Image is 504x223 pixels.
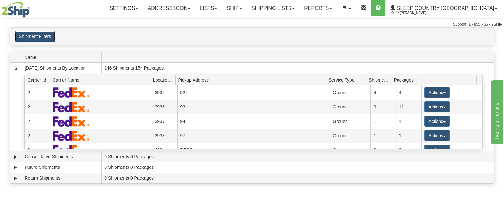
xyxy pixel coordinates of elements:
span: Sleep Country [GEOGRAPHIC_DATA] [395,5,494,11]
td: 3935 [152,85,177,100]
a: Addressbook [143,0,195,16]
td: 93 [177,100,330,114]
td: 3938 [152,129,177,143]
td: 3 [396,143,421,157]
button: Actions [424,116,450,127]
a: Expand [12,164,19,171]
td: Ground [330,143,371,157]
td: Return Shipments [22,173,101,183]
td: 146 Shipments 154 Packages [101,63,494,73]
span: Pickup Address [178,75,326,85]
span: 2044 / [PERSON_NAME] [390,10,438,16]
a: Ship [222,0,246,16]
td: 922 [177,85,330,100]
td: 1 [396,114,421,129]
td: 1 [396,129,421,143]
img: FedEx [53,87,90,98]
td: 3936 [152,100,177,114]
td: 9 [370,100,396,114]
a: Settings [105,0,143,16]
td: 0 Shipments 0 Packages [101,162,494,173]
td: 2 [25,114,50,129]
td: 2 [25,85,50,100]
a: Reports [299,0,337,16]
img: FedEx [53,130,90,141]
a: Expand [12,154,19,160]
button: Actions [424,101,450,112]
a: Shipping lists [247,0,299,16]
span: Location Id [153,75,175,85]
a: Lists [195,0,222,16]
iframe: chat widget [489,79,503,144]
td: 2 [25,129,50,143]
td: 1 [370,129,396,143]
span: Shipments [369,75,391,85]
td: 6824 [152,143,177,157]
td: 94 [177,114,330,129]
td: 4 [370,85,396,100]
span: Carrier Id [27,75,50,85]
td: BECO [177,143,330,157]
button: Actions [424,130,450,141]
td: Ground [330,85,371,100]
td: Future Shipments [22,162,101,173]
td: [DATE] Shipments By Location [22,63,101,73]
img: logo2044.jpg [2,2,30,18]
td: 0 Shipments 0 Packages [101,173,494,183]
button: Actions [424,87,450,98]
span: Packages [394,75,416,85]
td: 0 Shipments 0 Packages [101,151,494,162]
td: Ground [330,114,371,129]
td: Ground [330,100,371,114]
td: 11 [396,100,421,114]
div: live help - online [5,4,59,11]
td: Ground [330,129,371,143]
button: Shipment Filters [15,31,55,42]
td: 1 [370,114,396,129]
span: Service Type [329,75,366,85]
div: Support: 1 - 855 - 55 - 2SHIP [2,22,502,27]
td: Consolidated Shipments [22,151,101,162]
td: 4 [396,85,421,100]
span: Carrier Name [53,75,150,85]
img: FedEx [53,116,90,127]
img: FedEx [53,102,90,112]
td: 3937 [152,114,177,129]
a: Expand [12,175,19,182]
td: 97 [177,129,330,143]
td: 2 [25,100,50,114]
button: Actions [424,145,450,156]
a: Collapse [12,65,19,71]
td: 2 [25,143,50,157]
a: Sleep Country [GEOGRAPHIC_DATA] 2044 / [PERSON_NAME] [385,0,502,16]
td: 3 [370,143,396,157]
img: FedEx [53,145,90,155]
span: Name [25,52,101,62]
